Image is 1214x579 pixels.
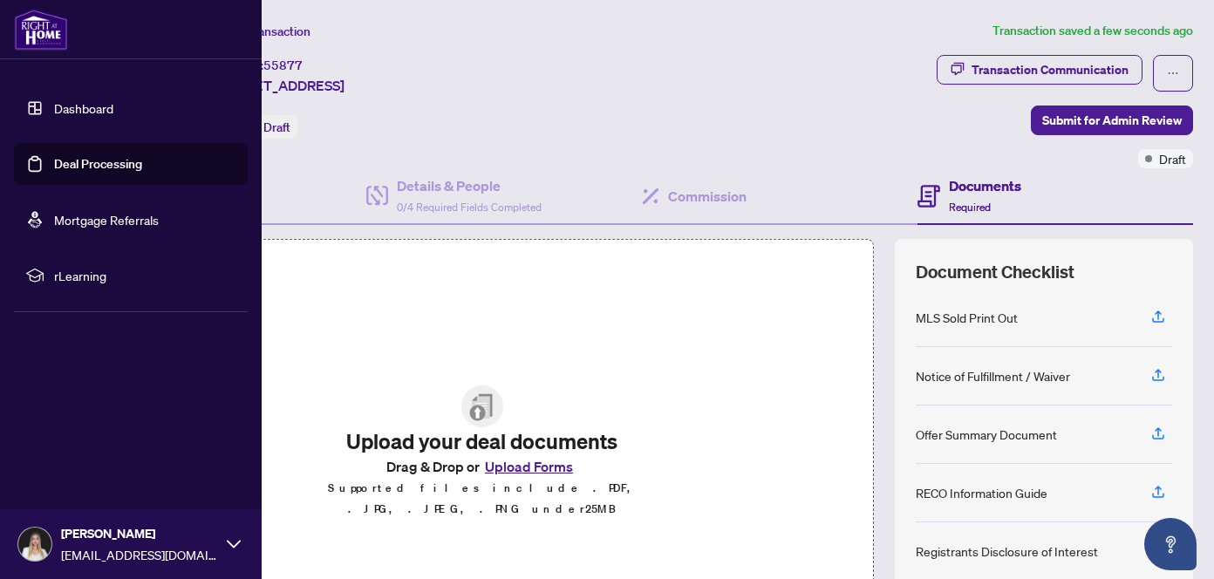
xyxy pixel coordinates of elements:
[263,119,290,135] span: Draft
[992,21,1193,41] article: Transaction saved a few seconds ago
[322,427,643,455] h2: Upload your deal documents
[1144,518,1197,570] button: Open asap
[18,528,51,561] img: Profile Icon
[397,201,542,214] span: 0/4 Required Fields Completed
[1167,67,1179,79] span: ellipsis
[916,308,1018,327] div: MLS Sold Print Out
[972,56,1129,84] div: Transaction Communication
[54,212,159,228] a: Mortgage Referrals
[461,385,503,427] img: File Upload
[386,455,578,478] span: Drag & Drop or
[61,545,218,564] span: [EMAIL_ADDRESS][DOMAIN_NAME]
[308,371,657,534] span: File UploadUpload your deal documentsDrag & Drop orUpload FormsSupported files include .PDF, .JPG...
[1042,106,1182,134] span: Submit for Admin Review
[54,156,142,172] a: Deal Processing
[916,483,1047,502] div: RECO Information Guide
[668,186,747,207] h4: Commission
[949,175,1021,196] h4: Documents
[916,260,1074,284] span: Document Checklist
[916,542,1098,561] div: Registrants Disclosure of Interest
[216,75,344,96] span: [STREET_ADDRESS]
[949,201,991,214] span: Required
[54,266,235,285] span: rLearning
[54,100,113,116] a: Dashboard
[397,175,542,196] h4: Details & People
[916,366,1070,385] div: Notice of Fulfillment / Waiver
[1159,149,1186,168] span: Draft
[14,9,68,51] img: logo
[322,478,643,520] p: Supported files include .PDF, .JPG, .JPEG, .PNG under 25 MB
[937,55,1142,85] button: Transaction Communication
[480,455,578,478] button: Upload Forms
[916,425,1057,444] div: Offer Summary Document
[217,24,310,39] span: View Transaction
[263,58,303,73] span: 55877
[1031,106,1193,135] button: Submit for Admin Review
[61,524,218,543] span: [PERSON_NAME]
